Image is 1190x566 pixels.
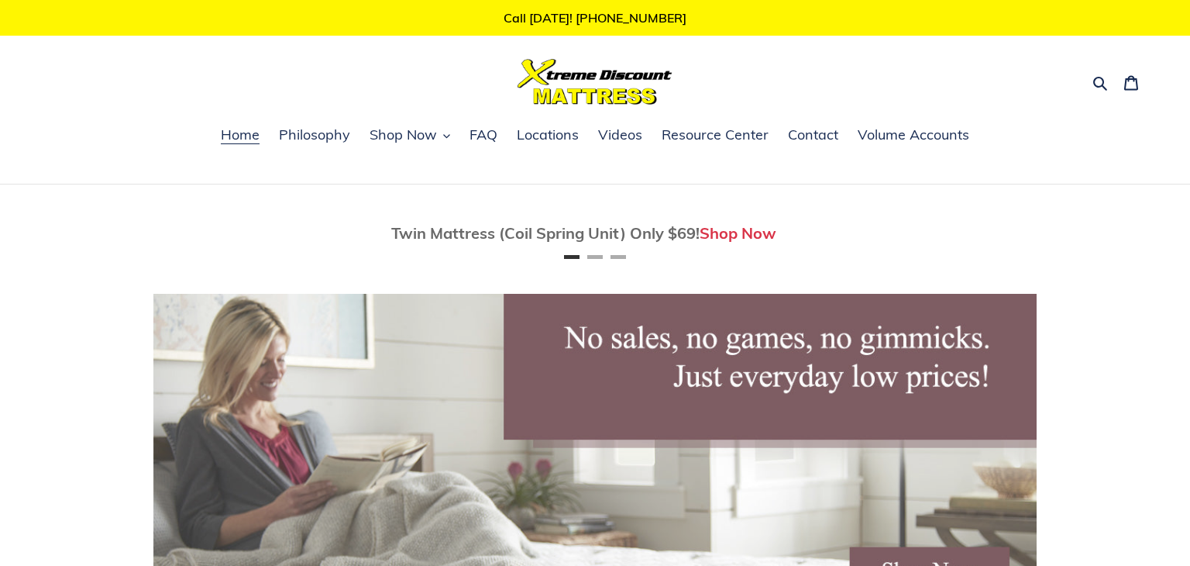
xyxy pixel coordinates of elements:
a: Locations [509,124,586,147]
a: Contact [780,124,846,147]
button: Page 2 [587,255,603,259]
a: FAQ [462,124,505,147]
button: Page 3 [610,255,626,259]
a: Home [213,124,267,147]
span: Shop Now [370,126,437,144]
a: Resource Center [654,124,776,147]
span: Contact [788,126,838,144]
a: Shop Now [700,223,776,243]
button: Shop Now [362,124,458,147]
span: Resource Center [662,126,769,144]
span: Locations [517,126,579,144]
span: Home [221,126,260,144]
button: Page 1 [564,255,580,259]
span: Twin Mattress (Coil Spring Unit) Only $69! [391,223,700,243]
span: Volume Accounts [858,126,969,144]
span: Philosophy [279,126,350,144]
img: Xtreme Discount Mattress [518,59,672,105]
a: Philosophy [271,124,358,147]
a: Volume Accounts [850,124,977,147]
span: FAQ [469,126,497,144]
span: Videos [598,126,642,144]
a: Videos [590,124,650,147]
